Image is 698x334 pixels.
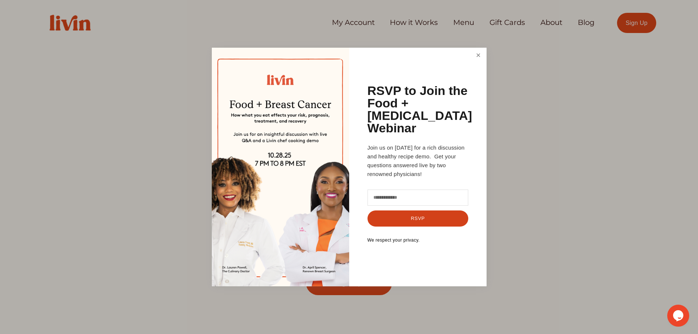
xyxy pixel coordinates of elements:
[368,84,472,134] h1: RSVP to Join the Food + [MEDICAL_DATA] Webinar
[559,132,691,301] iframe: chat widget
[667,305,691,327] iframe: chat widget
[368,238,468,243] p: We respect your privacy.
[411,216,425,221] span: RSVP
[368,143,468,179] p: Join us on [DATE] for a rich discussion and healthy recipe demo. Get your questions answered live...
[368,210,468,227] button: RSVP
[471,49,485,62] a: Close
